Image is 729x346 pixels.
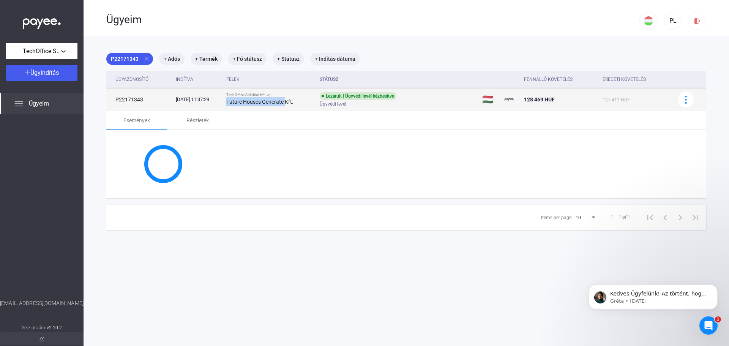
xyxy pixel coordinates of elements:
div: Részletek [186,116,209,125]
button: Previous page [658,210,673,225]
div: Fennálló követelés [524,75,573,84]
mat-chip: + Termék [191,53,222,65]
mat-select: Items per page: [576,213,597,222]
button: PL [664,12,682,30]
div: [DATE] 11:37:29 [176,96,220,103]
div: Ügyazonosító [115,75,148,84]
div: PL [666,16,679,25]
div: 1 – 1 of 1 [611,213,630,222]
mat-chip: + Indítás dátuma [310,53,360,65]
span: 10 [576,215,581,220]
img: plus-white.svg [25,70,30,75]
img: white-payee-white-dot.svg [23,14,61,30]
button: TechOffice Solution Kft. [6,43,77,59]
mat-chip: + Fő státusz [228,53,267,65]
mat-chip: + Adós [159,53,185,65]
iframe: Intercom notifications üzenet [577,269,729,325]
div: Felek [226,75,314,84]
span: Ügyvédi levél [320,100,346,109]
th: Státusz [317,71,479,88]
button: HU [639,12,658,30]
button: more-blue [678,92,694,107]
mat-icon: close [143,55,150,62]
span: Ügyindítás [30,69,59,76]
div: Lezárult | Ügyvédi levél kézbesítve [320,92,396,100]
td: 🇭🇺 [479,88,502,111]
button: Ügyindítás [6,65,77,81]
img: list.svg [14,99,23,108]
td: P22171343 [106,88,173,111]
div: Felek [226,75,240,84]
div: Fennálló követelés [524,75,596,84]
div: Ügyeim [106,13,639,26]
span: 128 469 HUF [524,96,555,103]
button: Next page [673,210,688,225]
div: Items per page: [541,213,573,222]
img: logout-red [693,17,701,25]
div: Eredeti követelés [603,75,668,84]
span: TechOffice Solution Kft. [23,47,61,56]
mat-chip: P22171343 [106,53,153,65]
img: arrow-double-left-grey.svg [39,337,44,341]
img: payee-logo [505,95,514,104]
span: 127 413 HUF [603,97,630,103]
iframe: Intercom live chat [699,316,718,335]
mat-chip: + Státusz [273,53,304,65]
div: TechOffice Solution Kft. vs [226,93,314,97]
button: Last page [688,210,703,225]
span: 1 [715,316,721,322]
div: Indítva [176,75,220,84]
div: Események [123,116,150,125]
div: Ügyazonosító [115,75,170,84]
strong: Future Houses Generate Kft. [226,99,293,105]
div: Eredeti követelés [603,75,646,84]
div: Indítva [176,75,193,84]
strong: v2.10.2 [47,325,62,330]
button: logout-red [688,12,706,30]
span: Ügyeim [29,99,49,108]
img: HU [644,16,653,25]
img: more-blue [682,96,690,104]
button: First page [642,210,658,225]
